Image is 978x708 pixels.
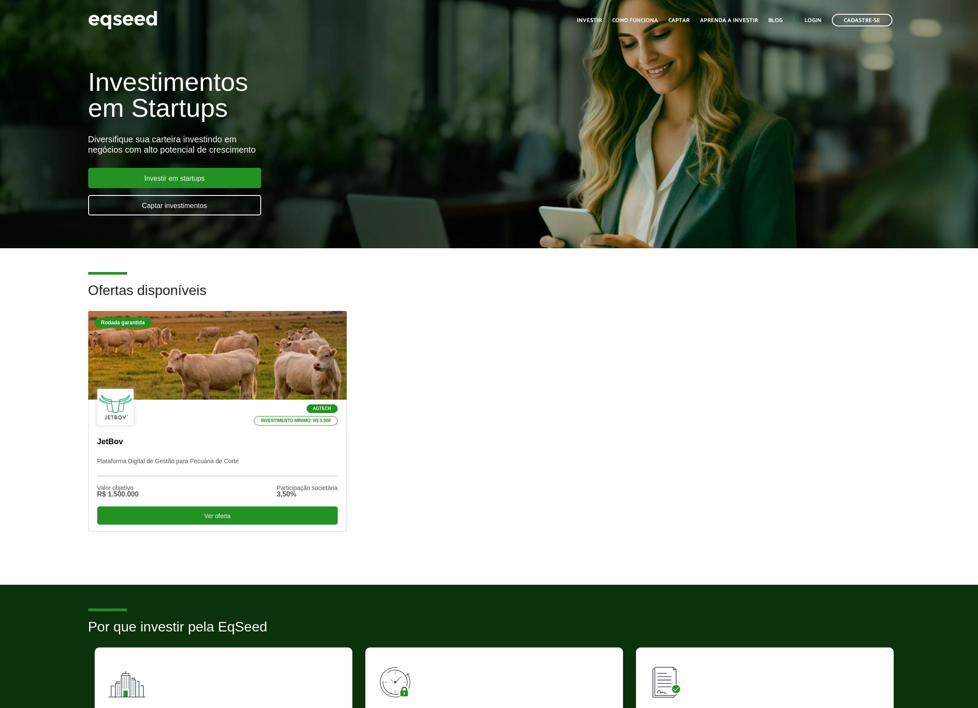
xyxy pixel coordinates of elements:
[88,134,564,155] div: Diversifique sua carteira investindo em negócios com alto potencial de crescimento
[88,195,261,215] a: Captar investimentos
[88,69,564,121] h1: Investimentos em Startups
[97,458,338,476] p: Plataforma Digital de Gestão para Pecuária de Corte
[668,18,690,23] a: Captar
[88,619,890,647] h2: Por que investir pela EqSeed
[97,485,139,491] div: Valor objetivo
[805,18,821,23] a: Login
[768,18,783,23] a: Blog
[95,317,151,328] div: Rodada garantida
[378,660,417,699] img: 90x90_tempo.svg
[88,283,890,311] h2: Ofertas disponíveis
[108,660,147,699] img: 90x90_fundos.svg
[577,18,602,23] a: Investir
[277,491,338,498] div: 3,50%
[97,491,139,498] div: R$ 1.500.000
[832,14,892,26] a: Cadastre-se
[277,485,338,491] div: Participação societária
[97,437,338,447] p: JetBov
[700,18,758,23] a: Aprenda a investir
[88,9,157,32] img: EqSeed
[307,404,338,413] p: Agtech
[88,168,261,188] a: Investir em startups
[612,18,658,23] a: Como funciona
[97,506,338,525] div: Ver oferta
[649,660,688,699] img: 90x90_lista.svg
[254,416,338,426] p: Investimento mínimo: R$ 5.000
[88,311,347,531] a: Rodada garantida Agtech Investimento mínimo: R$ 5.000 JetBov Plataforma Digital de Gestão para Pe...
